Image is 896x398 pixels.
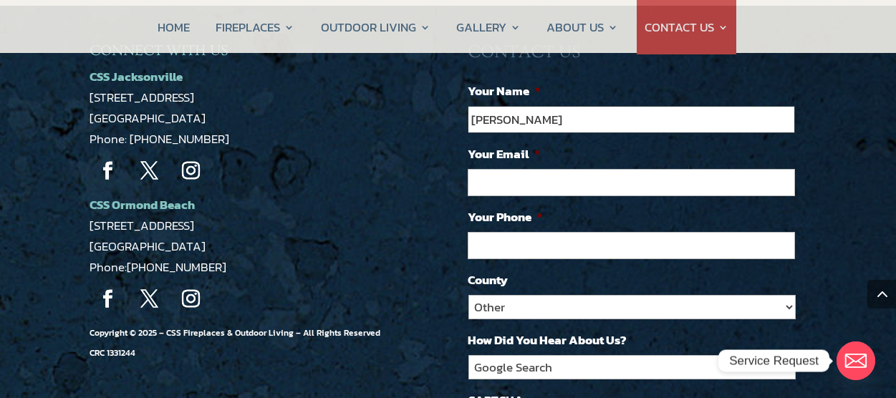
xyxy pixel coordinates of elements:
[90,153,125,189] a: Follow on Facebook
[90,67,183,86] a: CSS Jacksonville
[90,346,135,359] span: CRC 1331244
[90,195,195,214] a: CSS Ormond Beach
[468,209,543,225] label: Your Phone
[90,88,194,107] a: [STREET_ADDRESS]
[468,332,627,348] label: How Did You Hear About Us?
[468,83,541,99] label: Your Name
[90,326,380,360] span: Copyright © 2025 – CSS Fireplaces & Outdoor Living – All Rights Reserved
[837,341,875,380] a: Email
[173,153,208,189] a: Follow on Instagram
[131,281,167,317] a: Follow on X
[90,237,206,256] a: [GEOGRAPHIC_DATA]
[90,109,206,127] a: [GEOGRAPHIC_DATA]
[90,258,226,276] span: Phone:
[468,272,508,288] label: County
[468,146,540,162] label: Your Email
[131,153,167,189] a: Follow on X
[173,281,208,317] a: Follow on Instagram
[127,258,226,276] a: [PHONE_NUMBER]
[468,42,806,70] h3: CONTACT US
[90,281,125,317] a: Follow on Facebook
[90,216,194,235] a: [STREET_ADDRESS]
[90,130,229,148] a: Phone: [PHONE_NUMBER]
